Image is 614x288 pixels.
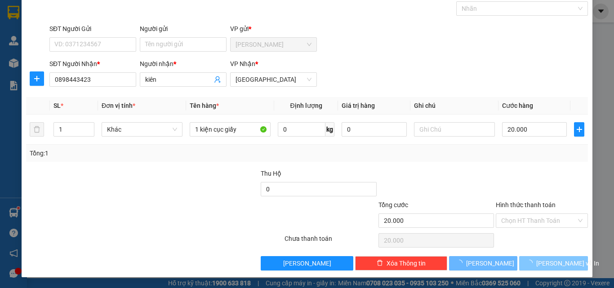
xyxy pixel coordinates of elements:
span: [PERSON_NAME] [283,258,331,268]
span: Xóa Thông tin [387,258,426,268]
div: Chưa thanh toán [284,234,378,249]
span: loading [526,260,536,266]
button: [PERSON_NAME] [261,256,353,270]
span: SL [53,102,61,109]
input: VD: Bàn, Ghế [190,122,271,137]
button: plus [574,122,584,137]
span: Cước hàng [502,102,533,109]
span: [PERSON_NAME]: [4,56,59,64]
button: [PERSON_NAME] [449,256,518,270]
button: deleteXóa Thông tin [355,256,447,270]
strong: 342 [PERSON_NAME], P1, Q10, TP.HCM - 0931 556 979 [4,34,130,54]
span: Phan Rang [236,38,311,51]
span: plus [30,75,44,82]
p: VP [GEOGRAPHIC_DATA]: [4,32,131,54]
input: 0 [342,122,406,137]
strong: NHƯ QUỲNH [25,4,110,21]
span: delete [377,260,383,267]
div: Người gửi [140,24,227,34]
button: plus [30,71,44,86]
span: VP Nhận [230,60,255,67]
span: Định lượng [290,102,322,109]
span: Giá trị hàng [342,102,375,109]
span: Sài Gòn [236,73,311,86]
label: Hình thức thanh toán [496,201,556,208]
div: SĐT Người Gửi [49,24,136,34]
span: Khác [107,123,177,136]
button: [PERSON_NAME] và In [519,256,588,270]
span: [PERSON_NAME] [466,258,514,268]
span: plus [574,126,584,133]
span: Tổng cước [378,201,408,208]
span: [PERSON_NAME] và In [536,258,599,268]
div: Tổng: 1 [30,148,238,158]
th: Ghi chú [410,97,498,115]
span: user-add [214,76,221,83]
strong: Khu K1, [PERSON_NAME] [PERSON_NAME], [PERSON_NAME][GEOGRAPHIC_DATA], [GEOGRAPHIC_DATA]PRTC - 0931... [4,57,128,91]
input: Ghi Chú [414,122,495,137]
div: Người nhận [140,59,227,69]
span: Thu Hộ [261,170,281,177]
span: Tên hàng [190,102,219,109]
span: kg [325,122,334,137]
span: loading [456,260,466,266]
div: VP gửi [230,24,317,34]
span: Đơn vị tính [102,102,135,109]
div: SĐT Người Nhận [49,59,136,69]
button: delete [30,122,44,137]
